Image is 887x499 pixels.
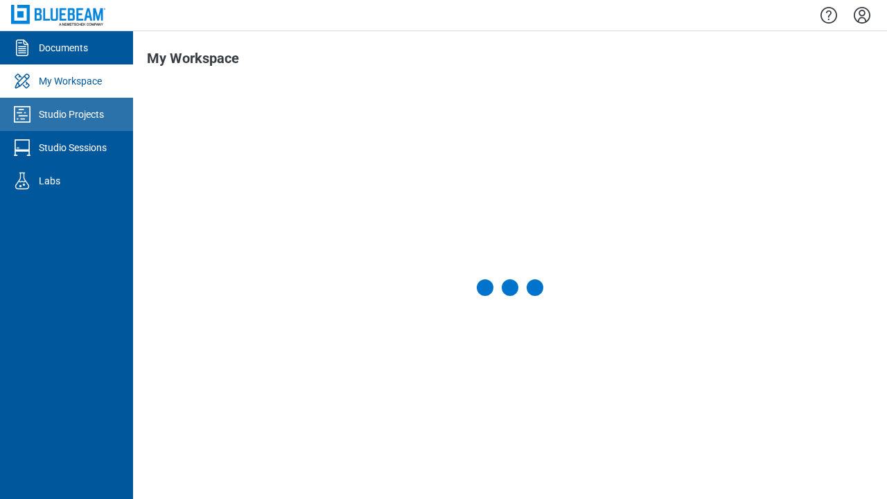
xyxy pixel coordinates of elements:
div: Loading My Workspace [477,279,543,296]
div: Studio Projects [39,107,104,121]
img: Bluebeam, Inc. [11,5,105,25]
svg: Labs [11,170,33,192]
div: Studio Sessions [39,141,107,155]
svg: Documents [11,37,33,59]
div: My Workspace [39,74,102,88]
svg: My Workspace [11,70,33,92]
h1: My Workspace [147,51,239,73]
div: Labs [39,174,60,188]
svg: Studio Projects [11,103,33,125]
div: Documents [39,41,88,55]
button: Settings [851,3,873,27]
svg: Studio Sessions [11,137,33,159]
